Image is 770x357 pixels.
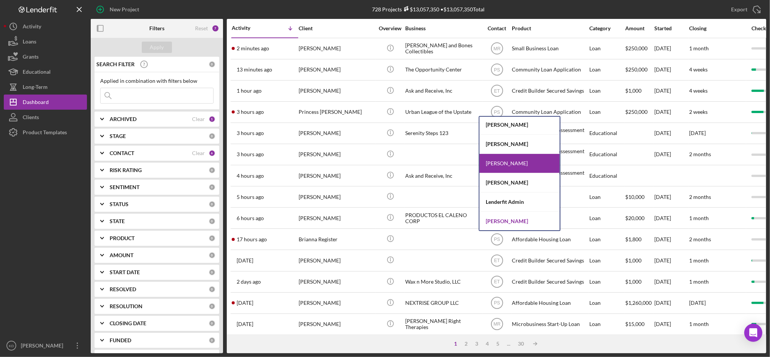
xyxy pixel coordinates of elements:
b: SEARCH FILTER [96,61,135,67]
div: 0 [209,201,215,208]
text: MR [493,322,500,327]
button: New Project [91,2,147,17]
time: [DATE] [689,130,706,136]
div: Amount [625,25,654,31]
div: Loan [589,314,624,334]
b: FUNDED [110,337,131,343]
time: 2 weeks [689,109,708,115]
b: START DATE [110,269,140,275]
div: [PERSON_NAME] [299,123,374,143]
div: Educational [589,123,624,143]
div: Dashboard [23,95,49,112]
time: 2025-10-13 18:41 [237,88,262,94]
time: 2025-10-13 16:42 [237,151,264,157]
text: PS [494,301,500,306]
span: $1,800 [625,236,641,242]
div: [DATE] [654,250,688,270]
div: Community Loan Application [512,60,587,80]
text: MR [493,46,500,51]
div: Credit Builder Secured Savings [512,250,587,270]
div: [PERSON_NAME] [299,166,374,186]
button: Educational [4,64,87,79]
b: CLOSING DATE [110,320,146,326]
time: 1 month [689,215,709,221]
time: 2025-10-10 15:33 [237,300,253,306]
button: Dashboard [4,95,87,110]
div: Apply [150,42,164,53]
div: $1,000 [625,81,654,101]
div: NEXTRISE GROUP LLC [405,293,481,313]
div: [PERSON_NAME] [299,314,374,334]
div: [DATE] [654,39,688,59]
div: Business [405,25,481,31]
div: 0 [209,167,215,174]
time: 1 month [689,45,709,51]
div: Activity [23,19,41,36]
time: 2 months [689,151,711,157]
div: Started [654,25,688,31]
div: [PERSON_NAME] [480,212,560,231]
div: Affordable Housing Loan [512,293,587,313]
time: 4 weeks [689,87,708,94]
div: Long-Term [23,79,48,96]
span: $10,000 [625,194,645,200]
div: 0 [209,218,215,225]
time: 2025-10-13 17:22 [237,109,264,115]
div: Loan [589,208,624,228]
div: Closing [689,25,746,31]
button: KD[PERSON_NAME] [4,338,87,353]
div: Product Templates [23,125,67,142]
div: [PERSON_NAME] Right Therapies [405,314,481,334]
div: Applied in combination with filters below [100,78,214,84]
div: Grants [23,49,39,66]
div: Loan [589,293,624,313]
div: [DATE] [654,293,688,313]
div: PRODUCTOS EL CALENO CORP [405,208,481,228]
div: ... [503,341,514,347]
time: 2025-10-09 20:54 [237,321,253,327]
a: Loans [4,34,87,49]
time: 2025-10-13 02:49 [237,236,267,242]
div: [DATE] [654,229,688,249]
time: 2 months [689,194,711,200]
div: Open Intercom Messenger [744,324,762,342]
time: 1 month [689,257,709,264]
time: 2025-10-13 14:09 [237,215,264,221]
b: STATE [110,218,125,224]
div: [DATE] [654,81,688,101]
div: [DATE] [654,314,688,334]
div: Educational [23,64,51,81]
div: [DATE] [654,123,688,143]
b: PRODUCT [110,235,135,241]
button: Clients [4,110,87,125]
div: [DATE] [654,144,688,165]
div: 1 [450,341,461,347]
button: Apply [142,42,172,53]
div: Loan [589,81,624,101]
button: Grants [4,49,87,64]
span: $250,000 [625,66,648,73]
div: [DATE] [654,187,688,207]
div: Lenderfit Admin [480,192,560,212]
a: Long-Term [4,79,87,95]
a: Activity [4,19,87,34]
div: [DATE] [654,272,688,292]
div: [DATE] [654,60,688,80]
div: 728 Projects • $13,057,350 Total [372,6,485,12]
span: $15,000 [625,321,645,327]
b: RISK RATING [110,167,142,173]
div: [PERSON_NAME] [299,250,374,270]
text: PS [494,110,500,115]
div: Client [299,25,374,31]
div: Clients [23,110,39,127]
div: 2 [461,341,471,347]
time: 2025-10-13 15:34 [237,173,264,179]
div: Affordable Housing Loan [512,229,587,249]
div: [PERSON_NAME] [299,39,374,59]
div: [PERSON_NAME] [480,135,560,154]
div: Educational [589,144,624,165]
text: PS [494,67,500,73]
b: AMOUNT [110,252,133,258]
time: 2 months [689,236,711,242]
